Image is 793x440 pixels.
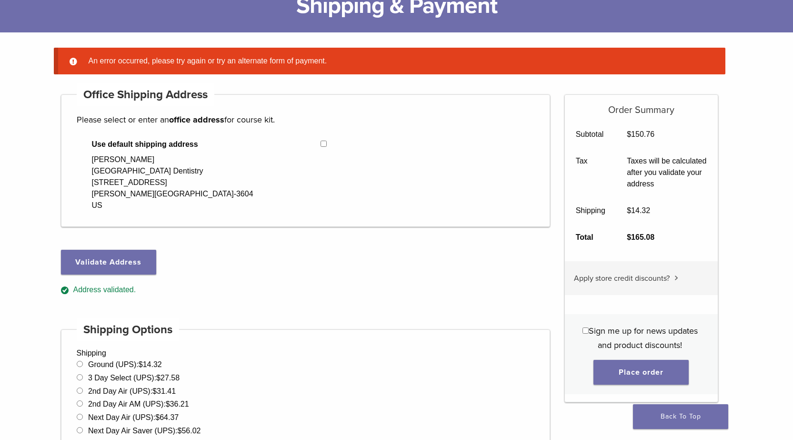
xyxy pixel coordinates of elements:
[616,148,718,197] td: Taxes will be calculated after you validate your address
[77,83,215,106] h4: Office Shipping Address
[85,55,710,67] li: An error occurred, please try again or try an alternate form of payment.
[88,360,162,368] label: Ground (UPS):
[88,427,201,435] label: Next Day Air Saver (UPS):
[156,374,180,382] bdi: 27.58
[627,130,654,138] bdi: 150.76
[565,148,616,197] th: Tax
[589,326,698,350] span: Sign me up for news updates and product discounts!
[152,387,157,395] span: $
[627,233,654,241] bdi: 165.08
[139,360,143,368] span: $
[166,400,189,408] bdi: 36.21
[92,139,321,150] span: Use default shipping address
[61,250,156,275] button: Validate Address
[633,404,728,429] a: Back To Top
[88,387,176,395] label: 2nd Day Air (UPS):
[178,427,182,435] span: $
[166,400,170,408] span: $
[61,284,551,296] div: Address validated.
[152,387,176,395] bdi: 31.41
[155,413,179,421] bdi: 64.37
[92,154,253,211] div: [PERSON_NAME] [GEOGRAPHIC_DATA] Dentistry [STREET_ADDRESS] [PERSON_NAME][GEOGRAPHIC_DATA]-3604 US
[169,114,224,125] strong: office address
[574,274,670,283] span: Apply store credit discounts?
[627,233,631,241] span: $
[178,427,201,435] bdi: 56.02
[627,206,650,215] bdi: 14.32
[155,413,160,421] span: $
[565,121,616,148] th: Subtotal
[565,95,718,116] h5: Order Summary
[77,113,535,127] p: Please select or enter an for course kit.
[88,400,189,408] label: 2nd Day Air AM (UPS):
[139,360,162,368] bdi: 14.32
[674,276,678,280] img: caret.svg
[565,197,616,224] th: Shipping
[593,360,689,385] button: Place order
[77,318,180,341] h4: Shipping Options
[88,374,180,382] label: 3 Day Select (UPS):
[565,224,616,251] th: Total
[582,327,589,334] input: Sign me up for news updates and product discounts!
[156,374,161,382] span: $
[627,130,631,138] span: $
[627,206,631,215] span: $
[88,413,179,421] label: Next Day Air (UPS):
